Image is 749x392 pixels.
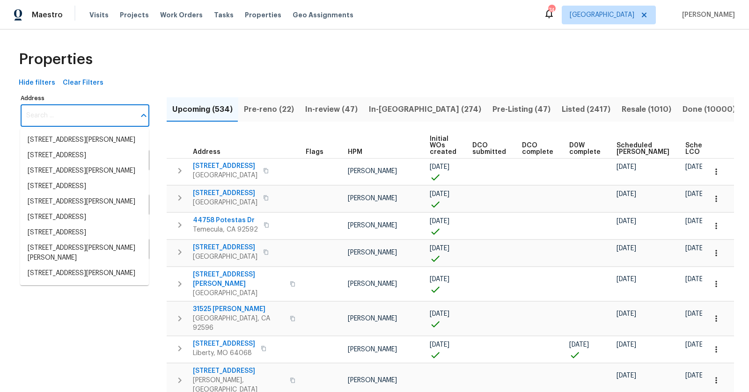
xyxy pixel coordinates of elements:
[685,191,705,197] span: [DATE]
[305,103,358,116] span: In-review (47)
[570,10,634,20] span: [GEOGRAPHIC_DATA]
[492,103,551,116] span: Pre-Listing (47)
[683,103,735,116] span: Done (10000)
[193,161,257,171] span: [STREET_ADDRESS]
[617,341,636,348] span: [DATE]
[19,77,55,89] span: Hide filters
[685,142,721,155] span: Scheduled LCO
[21,105,135,127] input: Search ...
[617,372,636,379] span: [DATE]
[20,240,149,266] li: [STREET_ADDRESS][PERSON_NAME][PERSON_NAME]
[348,168,397,174] span: [PERSON_NAME]
[430,245,449,252] span: [DATE]
[172,103,233,116] span: Upcoming (534)
[59,74,107,92] button: Clear Filters
[120,10,149,20] span: Projects
[20,281,149,297] li: [STREET_ADDRESS]
[15,74,59,92] button: Hide filters
[348,346,397,353] span: [PERSON_NAME]
[348,195,397,202] span: [PERSON_NAME]
[522,142,553,155] span: DCO complete
[20,210,149,225] li: [STREET_ADDRESS]
[32,10,63,20] span: Maestro
[193,149,220,155] span: Address
[472,142,506,155] span: DCO submitted
[89,10,109,20] span: Visits
[685,311,705,317] span: [DATE]
[20,148,149,163] li: [STREET_ADDRESS]
[193,198,257,207] span: [GEOGRAPHIC_DATA]
[617,276,636,283] span: [DATE]
[21,95,149,101] label: Address
[244,103,294,116] span: Pre-reno (22)
[430,218,449,225] span: [DATE]
[685,245,705,252] span: [DATE]
[562,103,610,116] span: Listed (2417)
[193,366,284,376] span: [STREET_ADDRESS]
[678,10,735,20] span: [PERSON_NAME]
[348,315,397,322] span: [PERSON_NAME]
[137,109,150,122] button: Close
[430,136,456,155] span: Initial WOs created
[20,179,149,194] li: [STREET_ADDRESS]
[685,218,705,225] span: [DATE]
[193,216,258,225] span: 44758 Potestas Dr
[193,305,284,314] span: 31525 [PERSON_NAME]
[617,191,636,197] span: [DATE]
[348,222,397,229] span: [PERSON_NAME]
[617,311,636,317] span: [DATE]
[193,289,284,298] span: [GEOGRAPHIC_DATA]
[685,341,705,348] span: [DATE]
[617,245,636,252] span: [DATE]
[193,252,257,261] span: [GEOGRAPHIC_DATA]
[348,249,397,256] span: [PERSON_NAME]
[193,243,257,252] span: [STREET_ADDRESS]
[430,341,449,348] span: [DATE]
[193,270,284,289] span: [STREET_ADDRESS][PERSON_NAME]
[430,164,449,170] span: [DATE]
[685,372,705,379] span: [DATE]
[685,164,705,170] span: [DATE]
[430,276,449,283] span: [DATE]
[193,171,257,180] span: [GEOGRAPHIC_DATA]
[617,164,636,170] span: [DATE]
[348,281,397,287] span: [PERSON_NAME]
[19,55,93,64] span: Properties
[63,77,103,89] span: Clear Filters
[622,103,671,116] span: Resale (1010)
[430,311,449,317] span: [DATE]
[20,132,149,148] li: [STREET_ADDRESS][PERSON_NAME]
[306,149,323,155] span: Flags
[20,225,149,240] li: [STREET_ADDRESS]
[617,142,669,155] span: Scheduled [PERSON_NAME]
[214,12,234,18] span: Tasks
[193,348,255,358] span: Liberty, MO 64068
[685,276,705,283] span: [DATE]
[193,189,257,198] span: [STREET_ADDRESS]
[348,377,397,384] span: [PERSON_NAME]
[293,10,353,20] span: Geo Assignments
[193,225,258,234] span: Temecula, CA 92592
[369,103,481,116] span: In-[GEOGRAPHIC_DATA] (274)
[193,339,255,348] span: [STREET_ADDRESS]
[348,149,362,155] span: HPM
[569,142,601,155] span: D0W complete
[160,10,203,20] span: Work Orders
[430,191,449,197] span: [DATE]
[548,6,555,15] div: 74
[617,218,636,225] span: [DATE]
[193,314,284,333] span: [GEOGRAPHIC_DATA], CA 92596
[20,194,149,210] li: [STREET_ADDRESS][PERSON_NAME]
[245,10,281,20] span: Properties
[20,163,149,179] li: [STREET_ADDRESS][PERSON_NAME]
[569,341,589,348] span: [DATE]
[20,266,149,281] li: [STREET_ADDRESS][PERSON_NAME]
